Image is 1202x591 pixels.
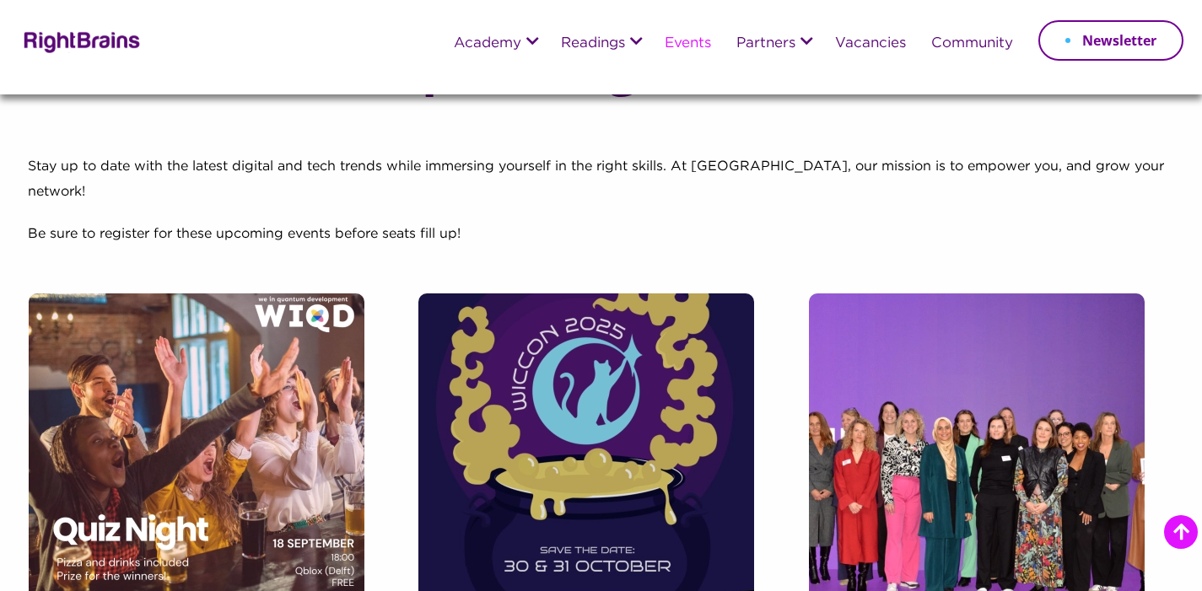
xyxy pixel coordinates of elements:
a: Events [665,36,711,51]
a: Academy [454,36,521,51]
a: Newsletter [1038,20,1183,61]
a: Readings [561,36,625,51]
span: Stay up to date with the latest digital and tech trends while immersing yourself in the right ski... [28,160,1164,198]
img: Rightbrains [19,29,141,53]
a: Partners [736,36,795,51]
a: Community [931,36,1013,51]
a: Vacancies [835,36,906,51]
span: Be sure to register for these upcoming events before seats fill up! [28,228,461,240]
